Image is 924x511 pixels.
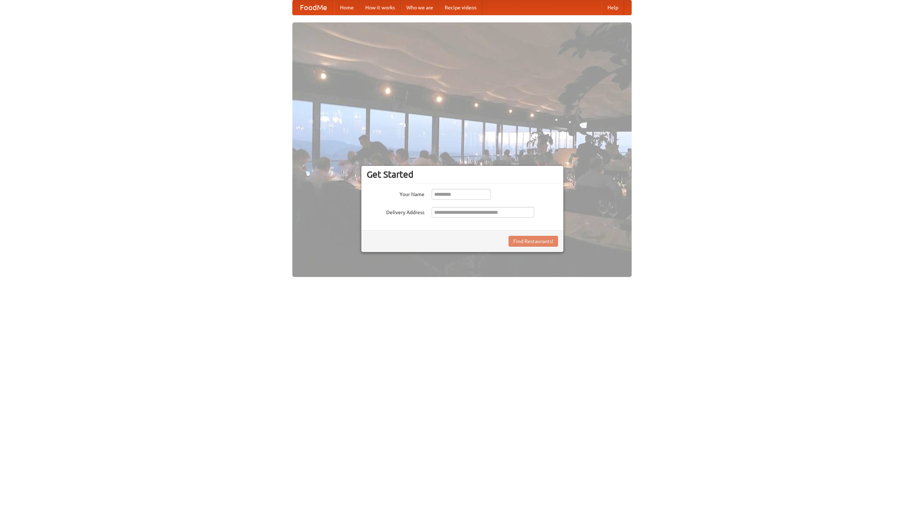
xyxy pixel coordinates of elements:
a: FoodMe [293,0,334,15]
a: How it works [359,0,401,15]
a: Recipe videos [439,0,482,15]
a: Who we are [401,0,439,15]
label: Delivery Address [367,207,424,216]
h3: Get Started [367,169,558,180]
a: Help [602,0,624,15]
label: Your Name [367,189,424,198]
button: Find Restaurants! [509,236,558,247]
a: Home [334,0,359,15]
